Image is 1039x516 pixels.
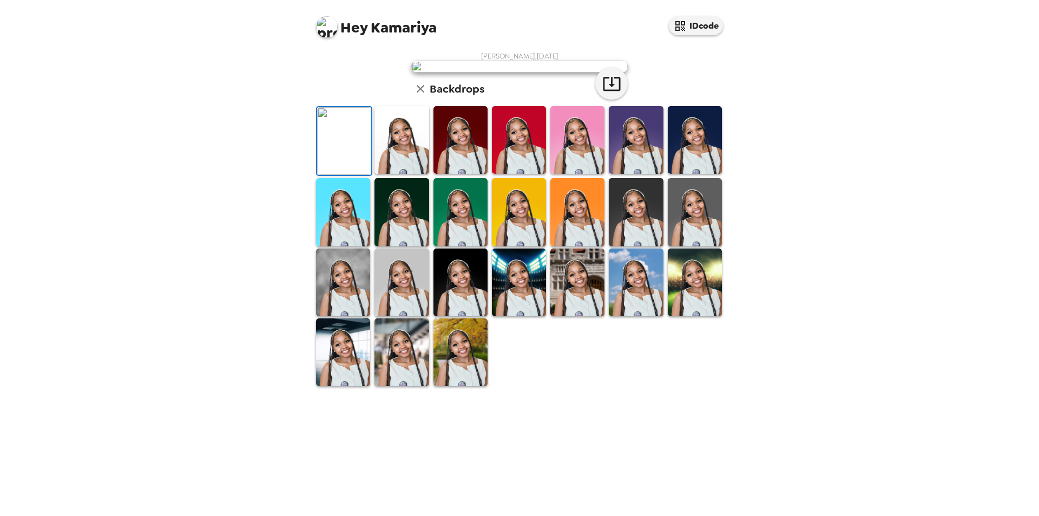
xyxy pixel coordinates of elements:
span: [PERSON_NAME] , [DATE] [481,51,558,61]
span: Kamariya [316,11,437,35]
img: profile pic [316,16,338,38]
img: user [411,61,628,73]
button: IDcode [669,16,723,35]
h6: Backdrops [430,80,484,97]
span: Hey [340,18,367,37]
img: Original [317,107,371,175]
